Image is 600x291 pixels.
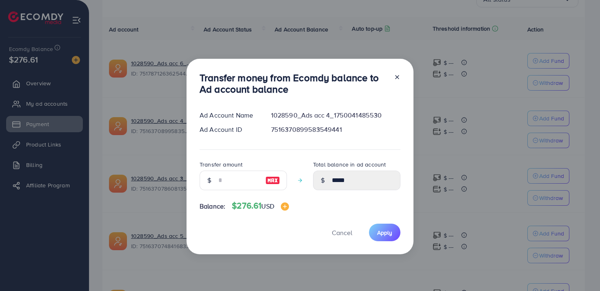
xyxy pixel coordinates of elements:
[200,202,225,211] span: Balance:
[322,224,362,241] button: Cancel
[264,111,407,120] div: 1028590_Ads acc 4_1750041485530
[265,175,280,185] img: image
[193,125,264,134] div: Ad Account ID
[200,160,242,169] label: Transfer amount
[332,228,352,237] span: Cancel
[264,125,407,134] div: 7516370899583549441
[232,201,289,211] h4: $276.61
[281,202,289,211] img: image
[261,202,274,211] span: USD
[565,254,594,285] iframe: Chat
[369,224,400,241] button: Apply
[193,111,264,120] div: Ad Account Name
[200,72,387,96] h3: Transfer money from Ecomdy balance to Ad account balance
[377,229,392,237] span: Apply
[313,160,386,169] label: Total balance in ad account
